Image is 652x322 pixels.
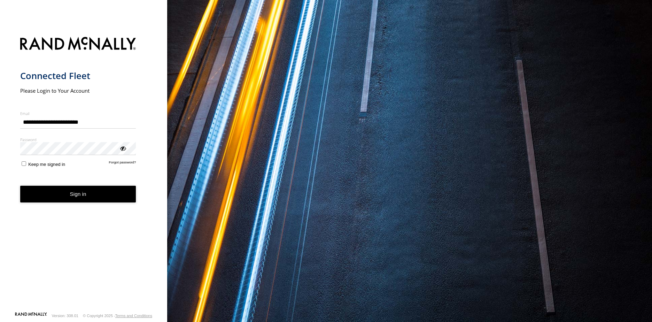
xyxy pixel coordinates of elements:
span: Keep me signed in [28,162,65,167]
div: Version: 308.01 [52,314,78,318]
a: Terms and Conditions [115,314,152,318]
a: Visit our Website [15,312,47,319]
label: Password [20,137,136,142]
input: Keep me signed in [22,161,26,166]
button: Sign in [20,186,136,203]
form: main [20,33,147,312]
div: © Copyright 2025 - [83,314,152,318]
a: Forgot password? [109,160,136,167]
label: Email [20,111,136,116]
h1: Connected Fleet [20,70,136,82]
img: Rand McNally [20,36,136,53]
div: ViewPassword [119,145,126,152]
h2: Please Login to Your Account [20,87,136,94]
